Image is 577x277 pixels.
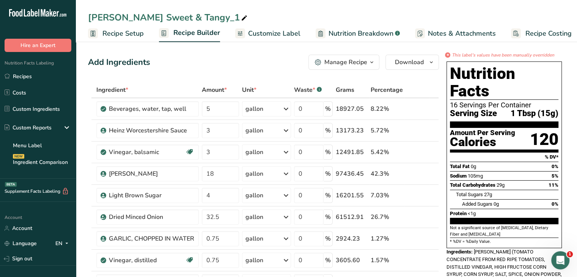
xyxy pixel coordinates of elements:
span: 1 [567,251,573,257]
div: 7.03% [371,191,403,200]
div: gallon [245,148,263,157]
span: 105mg [468,173,483,179]
iframe: Intercom live chat [551,251,569,269]
section: % DV* [450,153,558,162]
span: 0g [494,201,499,207]
div: 18927.05 [336,104,368,113]
div: 26.7% [371,212,403,222]
div: Manage Recipe [324,58,367,67]
a: Language [5,237,37,250]
div: [PERSON_NAME] [109,169,194,178]
span: Added Sugars [462,201,492,207]
span: Total Fat [450,164,470,169]
section: * %DV = %Daily Value. [450,238,558,245]
a: Recipe Costing [511,25,572,42]
div: 120 [530,129,558,150]
div: 5.42% [371,148,403,157]
div: 12491.85 [336,148,368,157]
span: 0% [552,201,558,207]
a: Nutrition Breakdown [316,25,400,42]
span: 0g [471,164,476,169]
div: Custom Reports [5,124,52,132]
span: Ingredients: [447,249,473,255]
div: 8.22% [371,104,403,113]
span: Recipe Builder [173,28,220,38]
div: 16201.55 [336,191,368,200]
div: gallon [245,191,263,200]
div: EN [55,239,71,248]
div: Vinegar, distilled [109,256,185,265]
span: 27g [484,192,492,197]
div: gallon [245,104,263,113]
div: 1.57% [371,256,403,265]
span: Ingredient [96,85,128,94]
div: Beverages, water, tap, well [109,104,194,113]
div: Amount Per Serving [450,129,515,137]
h1: Nutrition Facts [450,65,558,100]
div: 16 Servings Per Container [450,101,558,109]
div: 5.72% [371,126,403,135]
span: 29g [497,182,505,188]
section: Not a significant source of [MEDICAL_DATA], Dietary Fiber and [MEDICAL_DATA] [450,225,558,238]
span: Download [395,58,424,67]
button: Download [385,55,439,70]
span: Total Carbohydrates [450,182,495,188]
span: Recipe Costing [525,28,572,39]
div: GARLIC, CHOPPED IN WATER [109,234,194,243]
div: gallon [245,234,263,243]
div: Waste [294,85,322,94]
div: 61512.91 [336,212,368,222]
div: 13173.23 [336,126,368,135]
a: Notes & Attachments [415,25,496,42]
button: Manage Recipe [308,55,379,70]
div: 2924.23 [336,234,368,243]
a: Customize Label [235,25,300,42]
div: Dried Minced Onion [109,212,194,222]
span: Protein [450,211,467,216]
span: Notes & Attachments [428,28,496,39]
span: 1 Tbsp (15g) [511,109,558,118]
div: Add Ingredients [88,56,150,69]
div: 3605.60 [336,256,368,265]
div: Light Brown Sugar [109,191,194,200]
span: Customize Label [248,28,300,39]
div: BETA [5,182,17,187]
span: <1g [468,211,476,216]
span: Unit [242,85,256,94]
span: Sodium [450,173,467,179]
div: [PERSON_NAME] Sweet & Tangy_1 [88,11,249,24]
span: Recipe Setup [102,28,144,39]
span: 5% [552,173,558,179]
span: 11% [549,182,558,188]
div: gallon [245,256,263,265]
span: 0% [552,164,558,169]
div: gallon [245,169,263,178]
div: 42.3% [371,169,403,178]
div: Vinegar, balsamic [109,148,185,157]
span: Nutrition Breakdown [329,28,393,39]
div: Calories [450,137,515,148]
div: 97436.45 [336,169,368,178]
a: Recipe Builder [159,24,220,42]
span: Percentage [371,85,403,94]
span: Amount [202,85,227,94]
i: This label's values have been manually overridden [452,52,554,58]
a: Recipe Setup [88,25,144,42]
button: Hire an Expert [5,39,71,52]
span: Serving Size [450,109,497,118]
span: Total Sugars [456,192,483,197]
div: 1.27% [371,234,403,243]
div: gallon [245,126,263,135]
div: gallon [245,212,263,222]
span: Grams [336,85,354,94]
div: NEW [13,154,24,159]
div: Heinz Worcestershire Sauce [109,126,194,135]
